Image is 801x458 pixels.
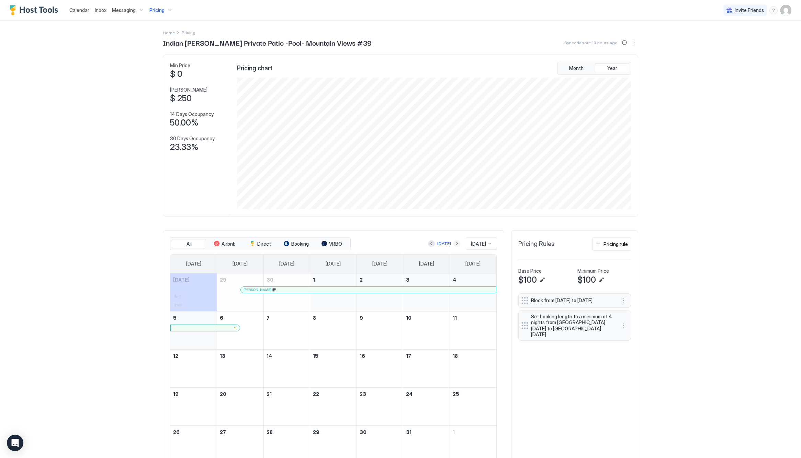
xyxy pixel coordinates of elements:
[257,241,271,247] span: Direct
[360,429,366,435] span: 30
[360,391,366,397] span: 23
[315,239,349,249] button: VRBO
[564,40,618,45] span: Synced about 13 hours ago
[419,261,434,267] span: [DATE]
[182,30,195,35] span: Breadcrumb
[450,388,496,400] a: October 25, 2025
[577,268,609,274] span: Minimum Price
[263,349,310,387] td: October 14, 2025
[453,429,455,435] span: 1
[603,240,628,248] div: Pricing rule
[264,426,310,438] a: October 28, 2025
[95,7,106,13] span: Inbox
[163,29,175,36] a: Home
[220,315,223,321] span: 6
[263,311,310,349] td: October 7, 2025
[412,255,441,273] a: Friday
[217,311,264,349] td: October 6, 2025
[217,312,263,324] a: October 6, 2025
[607,65,617,71] span: Year
[538,276,546,284] button: Edit
[170,426,217,438] a: October 26, 2025
[403,273,450,312] td: October 3, 2025
[173,391,179,397] span: 19
[244,287,271,292] span: [PERSON_NAME]
[272,255,301,273] a: Tuesday
[170,69,182,79] span: $ 0
[357,426,403,438] a: October 30, 2025
[310,387,357,425] td: October 22, 2025
[170,273,217,286] a: September 28, 2025
[170,87,207,93] span: [PERSON_NAME]
[207,239,242,249] button: Airbnb
[172,239,206,249] button: All
[313,429,319,435] span: 29
[630,38,638,47] button: More options
[149,7,165,13] span: Pricing
[403,388,450,400] a: October 24, 2025
[279,261,294,267] span: [DATE]
[222,241,236,247] span: Airbnb
[450,273,496,312] td: October 4, 2025
[557,62,631,75] div: tab-group
[450,273,496,286] a: October 4, 2025
[450,349,496,387] td: October 18, 2025
[620,296,628,305] button: More options
[170,93,192,104] span: $ 250
[217,273,264,312] td: September 29, 2025
[243,239,278,249] button: Direct
[170,118,199,128] span: 50.00%
[186,261,201,267] span: [DATE]
[450,426,496,438] a: November 1, 2025
[406,277,409,283] span: 3
[267,353,272,359] span: 14
[313,277,315,283] span: 1
[263,387,310,425] td: October 21, 2025
[313,391,319,397] span: 22
[597,276,606,284] button: Edit
[403,312,450,324] a: October 10, 2025
[310,349,357,387] td: October 15, 2025
[173,353,178,359] span: 12
[7,435,23,451] div: Open Intercom Messenger
[406,391,413,397] span: 24
[187,241,192,247] span: All
[163,30,175,35] span: Home
[518,293,631,308] div: Block from [DATE] to [DATE] menu
[459,255,487,273] a: Saturday
[170,142,199,152] span: 23.33%
[453,240,460,247] button: Next month
[220,391,226,397] span: 20
[170,387,217,425] td: October 19, 2025
[267,315,270,321] span: 7
[406,315,411,321] span: 10
[428,240,435,247] button: Previous month
[310,350,357,362] a: October 15, 2025
[264,350,310,362] a: October 14, 2025
[357,387,403,425] td: October 23, 2025
[291,241,309,247] span: Booking
[179,255,208,273] a: Sunday
[365,255,394,273] a: Thursday
[592,237,631,251] button: Pricing rule
[403,387,450,425] td: October 24, 2025
[237,64,272,72] span: Pricing chart
[577,275,596,285] span: $100
[360,277,363,283] span: 2
[279,239,313,249] button: Booking
[630,38,638,47] div: menu
[357,311,403,349] td: October 9, 2025
[465,261,481,267] span: [DATE]
[531,314,613,338] span: Set booking length to a minimum of 4 nights from [GEOGRAPHIC_DATA][DATE] to [GEOGRAPHIC_DATA][DATE]
[403,273,450,286] a: October 3, 2025
[310,273,357,286] a: October 1, 2025
[559,63,594,73] button: Month
[170,136,215,142] span: 30 Days Occupancy
[217,350,263,362] a: October 13, 2025
[173,277,190,283] span: [DATE]
[403,350,450,362] a: October 17, 2025
[319,255,348,273] a: Wednesday
[170,273,217,312] td: September 28, 2025
[220,429,226,435] span: 27
[620,38,629,47] button: Sync prices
